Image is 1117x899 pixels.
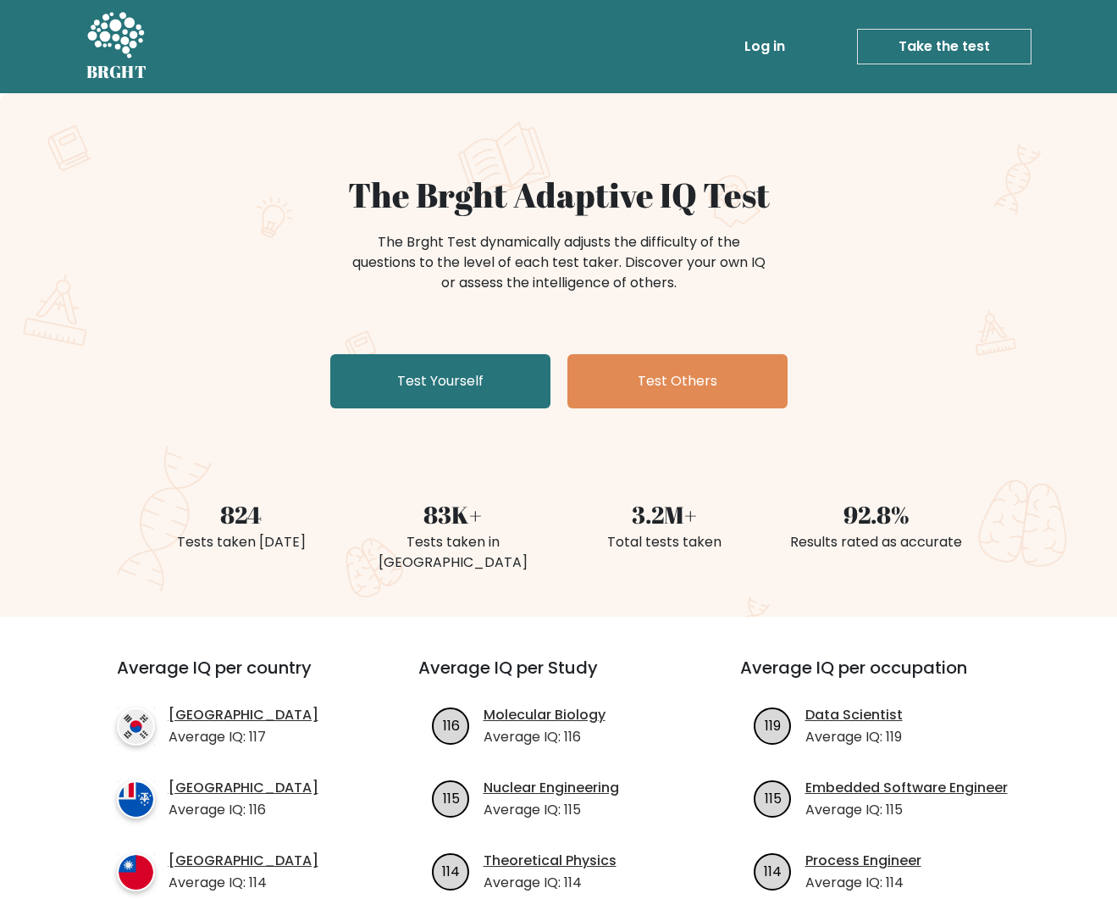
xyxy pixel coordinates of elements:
[484,778,619,798] a: Nuclear Engineering
[418,658,700,698] h3: Average IQ per Study
[86,62,147,82] h5: BRGHT
[805,778,1008,798] a: Embedded Software Engineer
[765,715,781,735] text: 119
[357,532,549,573] div: Tests taken in [GEOGRAPHIC_DATA]
[169,873,318,893] p: Average IQ: 114
[740,658,1021,698] h3: Average IQ per occupation
[484,873,617,893] p: Average IQ: 114
[805,800,1008,820] p: Average IQ: 115
[781,497,972,532] div: 92.8%
[146,532,337,552] div: Tests taken [DATE]
[86,7,147,86] a: BRGHT
[484,727,606,747] p: Average IQ: 116
[805,873,921,893] p: Average IQ: 114
[146,497,337,532] div: 824
[442,861,460,880] text: 114
[169,778,318,798] a: [GEOGRAPHIC_DATA]
[117,658,357,698] h3: Average IQ per country
[805,851,921,871] a: Process Engineer
[781,532,972,552] div: Results rated as accurate
[484,851,617,871] a: Theoretical Physics
[347,232,771,293] div: The Brght Test dynamically adjusts the difficulty of the questions to the level of each test take...
[857,29,1031,64] a: Take the test
[357,497,549,532] div: 83K+
[567,354,788,408] a: Test Others
[117,853,155,891] img: country
[805,705,903,725] a: Data Scientist
[169,705,318,725] a: [GEOGRAPHIC_DATA]
[764,788,781,807] text: 115
[764,861,782,880] text: 114
[484,800,619,820] p: Average IQ: 115
[484,705,606,725] a: Molecular Biology
[169,851,318,871] a: [GEOGRAPHIC_DATA]
[442,715,459,735] text: 116
[117,708,155,746] img: country
[805,727,903,747] p: Average IQ: 119
[738,30,792,64] a: Log in
[569,497,760,532] div: 3.2M+
[569,532,760,552] div: Total tests taken
[169,727,318,747] p: Average IQ: 117
[146,175,972,215] h1: The Brght Adaptive IQ Test
[442,788,459,807] text: 115
[169,800,318,820] p: Average IQ: 116
[330,354,550,408] a: Test Yourself
[117,780,155,819] img: country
